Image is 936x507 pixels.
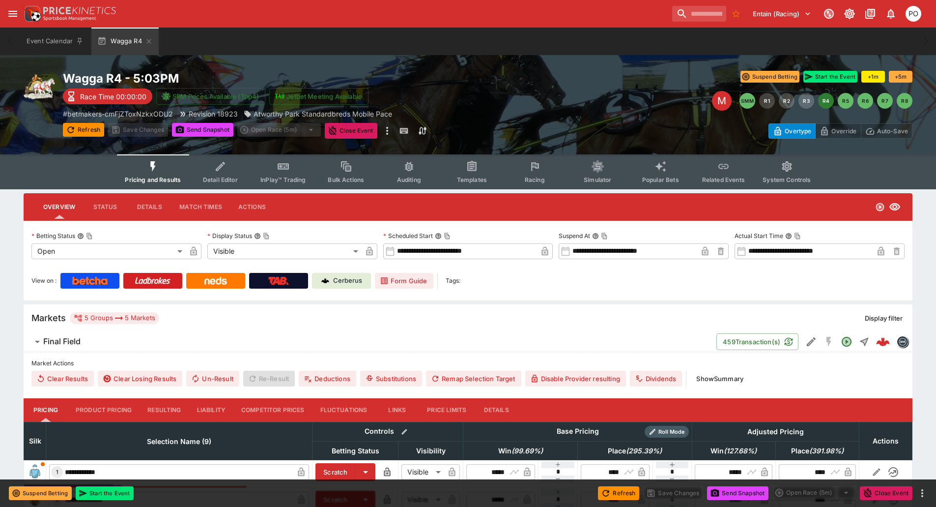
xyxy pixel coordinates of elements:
[798,93,814,109] button: R3
[268,277,289,285] img: TabNZ
[838,93,853,109] button: R5
[876,335,890,349] div: 4a0edb02-0614-4957-85ca-db36d2323b01
[785,126,811,136] p: Overtype
[375,398,419,422] button: Links
[735,232,783,240] p: Actual Start Time
[237,123,321,137] div: split button
[381,123,393,139] button: more
[818,93,834,109] button: R4
[559,232,590,240] p: Suspend At
[831,126,856,136] p: Override
[426,371,521,387] button: Remap Selection Target
[525,176,545,183] span: Racing
[325,123,377,139] button: Close Event
[712,91,732,111] div: Edit Meeting
[457,176,487,183] span: Templates
[203,176,238,183] span: Detail Editor
[397,176,421,183] span: Auditing
[906,6,921,22] div: Philip OConnor
[511,445,543,457] em: ( 99.69 %)
[889,71,912,83] button: +5m
[642,176,679,183] span: Popular Bets
[861,123,912,139] button: Auto-Save
[803,71,857,83] button: Start the Event
[487,445,554,457] span: Win(99.69%)
[63,71,488,86] h2: Copy To Clipboard
[739,93,755,109] button: SMM
[27,464,43,480] img: runner 1
[759,93,775,109] button: R1
[855,333,873,351] button: Straight
[859,422,912,460] th: Actions
[207,232,252,240] p: Display Status
[802,333,820,351] button: Edit Detail
[171,195,230,219] button: Match Times
[401,464,444,480] div: Visible
[31,243,186,259] div: Open
[244,109,392,119] div: Atworthy Park Standardbreds Mobile Pace
[269,88,369,105] button: Jetbet Meeting Available
[80,91,146,102] p: Race Time 00:00:00
[707,486,768,500] button: Send Snapshot
[435,233,442,239] button: Scheduled StartCopy To Clipboard
[626,445,662,457] em: ( 295.39 %)
[333,276,362,286] p: Cerberus
[207,243,362,259] div: Visible
[861,71,885,83] button: +1m
[897,336,908,347] img: betmakers
[24,398,68,422] button: Pricing
[747,6,817,22] button: Select Tenant
[312,398,375,422] button: Fluctuations
[877,93,893,109] button: R7
[785,233,792,239] button: Actual Start TimeCopy To Clipboard
[312,273,371,289] a: Cerberus
[903,3,924,25] button: Philip OConnor
[98,371,182,387] button: Clear Losing Results
[135,277,170,285] img: Ladbrokes
[739,93,912,109] nav: pagination navigation
[716,333,798,350] button: 459Transaction(s)
[446,273,460,289] label: Tags:
[243,371,295,387] span: Re-Result
[125,176,181,183] span: Pricing and Results
[820,5,838,23] button: Connected to PK
[91,28,158,55] button: Wagga R4
[873,332,893,352] a: 4a0edb02-0614-4957-85ca-db36d2323b01
[724,445,757,457] em: ( 127.68 %)
[779,93,794,109] button: R2
[645,426,689,438] div: Show/hide Price Roll mode configuration.
[875,202,885,212] svg: Open
[375,273,433,289] a: Form Guide
[43,336,81,347] h6: Final Field
[857,93,873,109] button: R6
[22,4,41,24] img: PriceKinetics Logo
[444,233,451,239] button: Copy To Clipboard
[186,371,239,387] button: Un-Result
[882,5,900,23] button: Notifications
[815,123,861,139] button: Override
[321,277,329,285] img: Cerberus
[21,28,89,55] button: Event Calendar
[419,398,474,422] button: Price Limits
[630,371,682,387] button: Dividends
[598,486,639,500] button: Refresh
[68,398,140,422] button: Product Pricing
[156,88,265,105] button: SRM Prices Available (Top4)
[859,310,908,326] button: Display filter
[263,233,270,239] button: Copy To Clipboard
[31,312,66,324] h5: Markets
[690,371,749,387] button: ShowSummary
[328,176,364,183] span: Bulk Actions
[654,428,689,436] span: Roll Mode
[86,233,93,239] button: Copy To Clipboard
[889,201,901,213] svg: Visible
[233,398,312,422] button: Competitor Prices
[189,398,233,422] button: Liability
[876,335,890,349] img: logo-cerberus--red.svg
[383,232,433,240] p: Scheduled Start
[321,445,390,457] span: Betting Status
[172,123,233,137] button: Send Snapshot
[768,123,816,139] button: Overtype
[315,463,356,481] button: Scratch
[83,195,127,219] button: Status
